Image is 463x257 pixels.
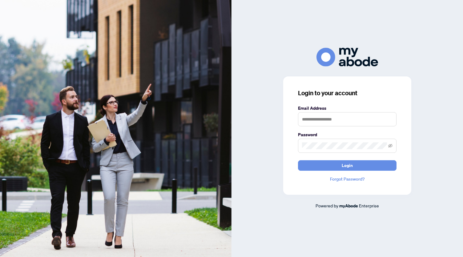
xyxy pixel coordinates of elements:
[316,203,338,208] span: Powered by
[339,202,358,209] a: myAbode
[359,203,379,208] span: Enterprise
[316,48,378,67] img: ma-logo
[388,144,393,148] span: eye-invisible
[298,176,397,182] a: Forgot Password?
[342,161,353,170] span: Login
[298,105,397,112] label: Email Address
[298,89,397,97] h3: Login to your account
[298,131,397,138] label: Password
[298,160,397,171] button: Login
